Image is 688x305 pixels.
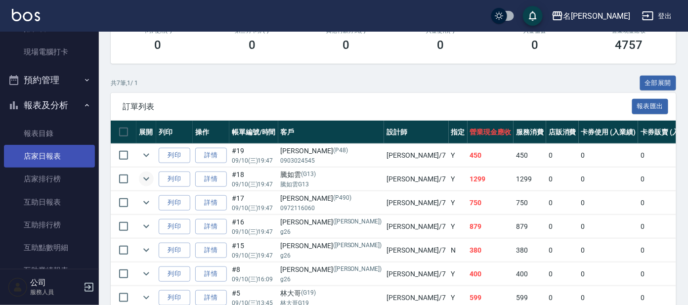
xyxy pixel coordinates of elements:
[546,215,579,238] td: 0
[449,144,468,167] td: Y
[156,121,193,144] th: 列印
[159,195,190,211] button: 列印
[111,79,138,87] p: 共 7 筆, 1 / 1
[281,288,382,299] div: 林大哥
[579,121,639,144] th: 卡券使用 (入業績)
[333,241,382,251] p: ([PERSON_NAME])
[546,191,579,215] td: 0
[514,168,546,191] td: 1299
[514,215,546,238] td: 879
[579,144,639,167] td: 0
[195,243,227,258] a: 詳情
[514,191,546,215] td: 750
[139,172,154,186] button: expand row
[449,262,468,286] td: Y
[281,193,382,204] div: [PERSON_NAME]
[12,9,40,21] img: Logo
[232,180,276,189] p: 09/10 (三) 19:47
[468,121,514,144] th: 營業現金應收
[468,144,514,167] td: 450
[232,251,276,260] p: 09/10 (三) 19:47
[384,121,448,144] th: 設計師
[333,264,382,275] p: ([PERSON_NAME])
[139,195,154,210] button: expand row
[195,266,227,282] a: 詳情
[30,278,81,288] h5: 公司
[632,101,669,111] a: 報表匯出
[4,122,95,145] a: 報表目錄
[159,266,190,282] button: 列印
[468,239,514,262] td: 380
[281,241,382,251] div: [PERSON_NAME]
[232,204,276,213] p: 09/10 (三) 19:47
[514,121,546,144] th: 服務消費
[579,239,639,262] td: 0
[136,121,156,144] th: 展開
[229,262,278,286] td: #8
[632,99,669,114] button: 報表匯出
[281,217,382,227] div: [PERSON_NAME]
[159,172,190,187] button: 列印
[514,262,546,286] td: 400
[546,239,579,262] td: 0
[4,168,95,190] a: 店家排行榜
[449,215,468,238] td: Y
[159,219,190,234] button: 列印
[343,38,350,52] h3: 0
[123,102,632,112] span: 訂單列表
[281,264,382,275] div: [PERSON_NAME]
[301,170,316,180] p: (G13)
[449,191,468,215] td: Y
[548,6,634,26] button: 名[PERSON_NAME]
[30,288,81,297] p: 服務人員
[139,219,154,234] button: expand row
[249,38,256,52] h3: 0
[281,204,382,213] p: 0972116060
[523,6,543,26] button: save
[563,10,630,22] div: 名[PERSON_NAME]
[159,243,190,258] button: 列印
[4,41,95,63] a: 現場電腦打卡
[384,191,448,215] td: [PERSON_NAME] /7
[384,262,448,286] td: [PERSON_NAME] /7
[468,168,514,191] td: 1299
[531,38,538,52] h3: 0
[579,262,639,286] td: 0
[8,277,28,297] img: Person
[193,121,229,144] th: 操作
[139,266,154,281] button: expand row
[546,262,579,286] td: 0
[229,168,278,191] td: #18
[281,251,382,260] p: g26
[229,215,278,238] td: #16
[229,121,278,144] th: 帳單編號/時間
[514,239,546,262] td: 380
[640,76,677,91] button: 全部展開
[514,144,546,167] td: 450
[154,38,161,52] h3: 0
[281,156,382,165] p: 0903024545
[195,172,227,187] a: 詳情
[384,144,448,167] td: [PERSON_NAME] /7
[4,145,95,168] a: 店家日報表
[195,195,227,211] a: 詳情
[546,121,579,144] th: 店販消費
[449,239,468,262] td: N
[449,168,468,191] td: Y
[195,219,227,234] a: 詳情
[229,144,278,167] td: #19
[468,262,514,286] td: 400
[281,227,382,236] p: g26
[333,217,382,227] p: ([PERSON_NAME])
[139,243,154,258] button: expand row
[4,236,95,259] a: 互助點數明細
[281,275,382,284] p: g26
[449,121,468,144] th: 指定
[546,144,579,167] td: 0
[139,148,154,163] button: expand row
[384,215,448,238] td: [PERSON_NAME] /7
[546,168,579,191] td: 0
[437,38,444,52] h3: 0
[638,7,676,25] button: 登出
[4,214,95,236] a: 互助排行榜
